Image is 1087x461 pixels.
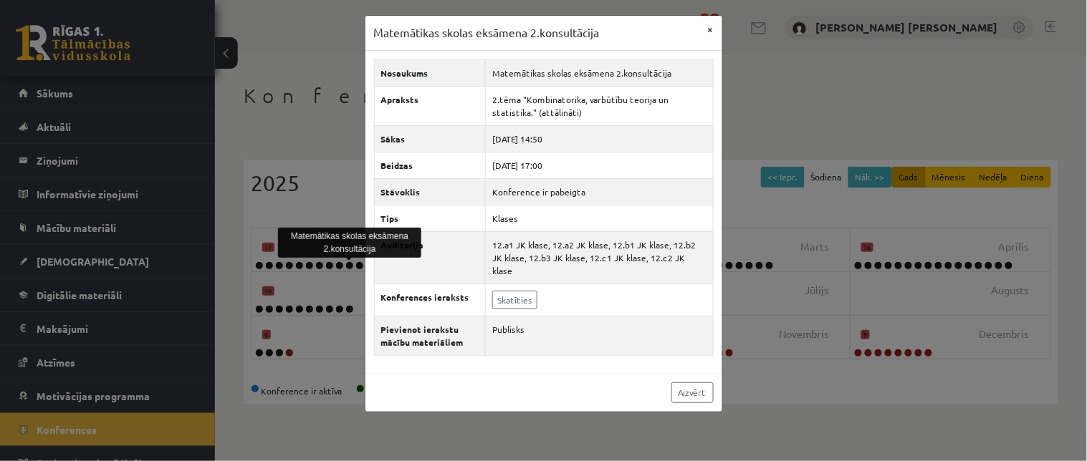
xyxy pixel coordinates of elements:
[374,283,486,316] th: Konferences ieraksts
[374,59,486,86] th: Nosaukums
[486,125,713,152] td: [DATE] 14:50
[492,291,537,309] a: Skatīties
[374,152,486,178] th: Beidzas
[671,382,714,403] a: Aizvērt
[486,316,713,355] td: Publisks
[374,205,486,231] th: Tips
[486,152,713,178] td: [DATE] 17:00
[486,86,713,125] td: 2.tēma "Kombinatorika, varbūtību teorija un statistika." (attālināti)
[374,316,486,355] th: Pievienot ierakstu mācību materiāliem
[486,178,713,205] td: Konference ir pabeigta
[374,86,486,125] th: Apraksts
[486,205,713,231] td: Klases
[374,125,486,152] th: Sākas
[486,231,713,283] td: 12.a1 JK klase, 12.a2 JK klase, 12.b1 JK klase, 12.b2 JK klase, 12.b3 JK klase, 12.c1 JK klase, 1...
[374,231,486,283] th: Auditorija
[374,24,600,42] h3: Matemātikas skolas eksāmena 2.konsultācija
[699,16,722,43] button: ×
[278,228,421,258] div: Matemātikas skolas eksāmena 2.konsultācija
[374,178,486,205] th: Stāvoklis
[486,59,713,86] td: Matemātikas skolas eksāmena 2.konsultācija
